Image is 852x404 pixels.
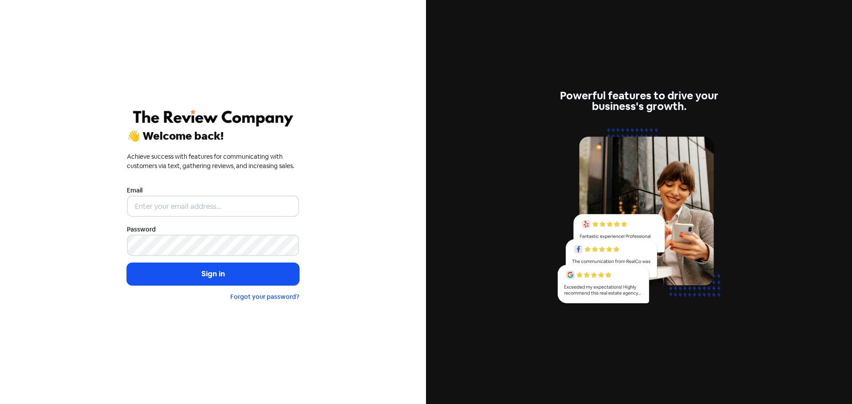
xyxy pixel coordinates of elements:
button: Sign in [127,263,299,285]
div: Powerful features to drive your business's growth. [553,90,725,112]
div: Achieve success with features for communicating with customers via text, gathering reviews, and i... [127,152,299,171]
label: Password [127,225,156,234]
a: Forgot your password? [230,293,299,301]
input: Enter your email address... [127,196,299,217]
label: Email [127,186,142,195]
img: reviews [553,122,725,314]
div: 👋 Welcome back! [127,131,299,141]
